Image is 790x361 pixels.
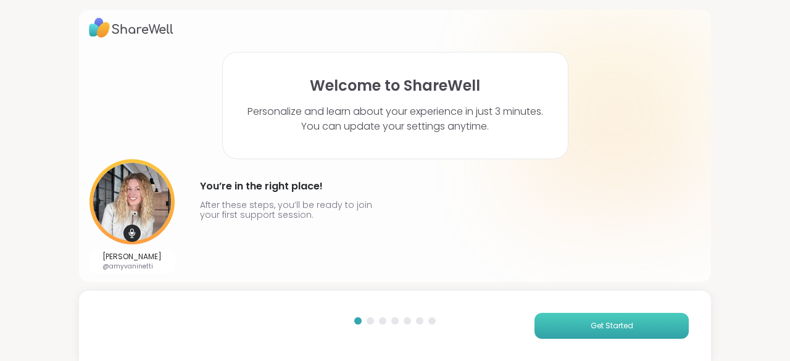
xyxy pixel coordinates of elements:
img: mic icon [123,225,141,242]
button: Get Started [534,313,689,339]
p: After these steps, you’ll be ready to join your first support session. [200,200,378,220]
h1: Welcome to ShareWell [310,77,480,94]
img: User image [89,159,175,244]
p: @amyvaninetti [102,262,162,271]
span: Get Started [591,320,633,331]
img: ShareWell Logo [89,14,173,42]
h4: You’re in the right place! [200,176,378,196]
p: [PERSON_NAME] [102,252,162,262]
p: Personalize and learn about your experience in just 3 minutes. You can update your settings anytime. [247,104,543,134]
